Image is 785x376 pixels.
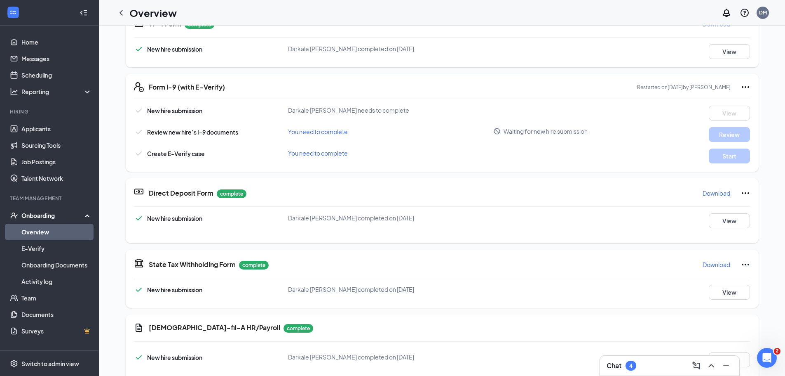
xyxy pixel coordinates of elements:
[239,261,269,270] p: complete
[504,127,588,135] span: Waiting for new hire submission
[629,362,633,369] div: 4
[288,353,414,361] span: Darkale [PERSON_NAME] completed on [DATE]
[709,106,750,121] button: View
[288,286,414,293] span: Darkale [PERSON_NAME] completed on [DATE]
[21,154,92,170] a: Job Postings
[690,359,703,372] button: ComposeMessage
[702,258,731,271] button: Download
[709,285,750,300] button: View
[288,45,414,52] span: Darkale [PERSON_NAME] completed on [DATE]
[21,240,92,257] a: E-Verify
[493,128,501,135] svg: Blocked
[21,306,92,323] a: Documents
[21,137,92,154] a: Sourcing Tools
[134,82,144,92] svg: FormI9EVerifyIcon
[740,8,750,18] svg: QuestionInfo
[709,44,750,59] button: View
[10,87,18,96] svg: Analysis
[722,8,731,18] svg: Notifications
[149,323,280,332] h5: [DEMOGRAPHIC_DATA]-fil-A HR/Payroll
[217,189,246,198] p: complete
[149,189,213,198] h5: Direct Deposit Form
[740,82,750,92] svg: Ellipses
[9,8,17,17] svg: WorkstreamLogo
[774,348,780,355] span: 2
[147,354,202,361] span: New hire submission
[706,361,716,371] svg: ChevronUp
[21,34,92,50] a: Home
[288,106,409,114] span: Darkale [PERSON_NAME] needs to complete
[759,9,767,16] div: DM
[709,213,750,228] button: View
[116,8,126,18] svg: ChevronLeft
[21,359,79,368] div: Switch to admin view
[288,128,348,135] span: You need to complete
[637,84,731,91] p: Restarted on [DATE] by [PERSON_NAME]
[288,149,348,157] span: You need to complete
[147,150,205,157] span: Create E-Verify case
[709,127,750,142] button: Review
[134,106,144,116] svg: Checkmark
[147,286,202,293] span: New hire submission
[10,211,18,220] svg: UserCheck
[134,187,144,196] svg: DirectDepositIcon
[21,257,92,273] a: Onboarding Documents
[134,352,144,362] svg: Checkmark
[134,213,144,223] svg: Checkmark
[134,258,144,268] svg: TaxGovernmentIcon
[691,361,701,371] svg: ComposeMessage
[21,121,92,137] a: Applicants
[21,273,92,290] a: Activity log
[149,83,225,92] h5: Form I-9 (with E-Verify)
[21,290,92,306] a: Team
[703,189,730,197] p: Download
[21,170,92,187] a: Talent Network
[134,285,144,295] svg: Checkmark
[740,188,750,198] svg: Ellipses
[134,149,144,158] svg: Checkmark
[134,323,144,333] svg: Document
[129,6,177,20] h1: Overview
[147,107,202,114] span: New hire submission
[21,87,92,96] div: Reporting
[147,128,238,136] span: Review new hire’s I-9 documents
[21,323,92,339] a: SurveysCrown
[740,260,750,270] svg: Ellipses
[721,361,731,371] svg: Minimize
[709,352,750,367] button: View
[607,361,621,370] h3: Chat
[10,195,90,202] div: Team Management
[10,108,90,115] div: Hiring
[288,214,414,222] span: Darkale [PERSON_NAME] completed on [DATE]
[134,44,144,54] svg: Checkmark
[757,348,777,368] iframe: Intercom live chat
[134,127,144,137] svg: Checkmark
[147,45,202,53] span: New hire submission
[147,215,202,222] span: New hire submission
[705,359,718,372] button: ChevronUp
[149,260,236,269] h5: State Tax Withholding Form
[284,324,313,333] p: complete
[21,67,92,83] a: Scheduling
[21,224,92,240] a: Overview
[709,149,750,163] button: Start
[10,359,18,368] svg: Settings
[21,211,85,220] div: Onboarding
[703,260,730,269] p: Download
[719,359,733,372] button: Minimize
[80,9,88,17] svg: Collapse
[21,50,92,67] a: Messages
[702,187,731,200] button: Download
